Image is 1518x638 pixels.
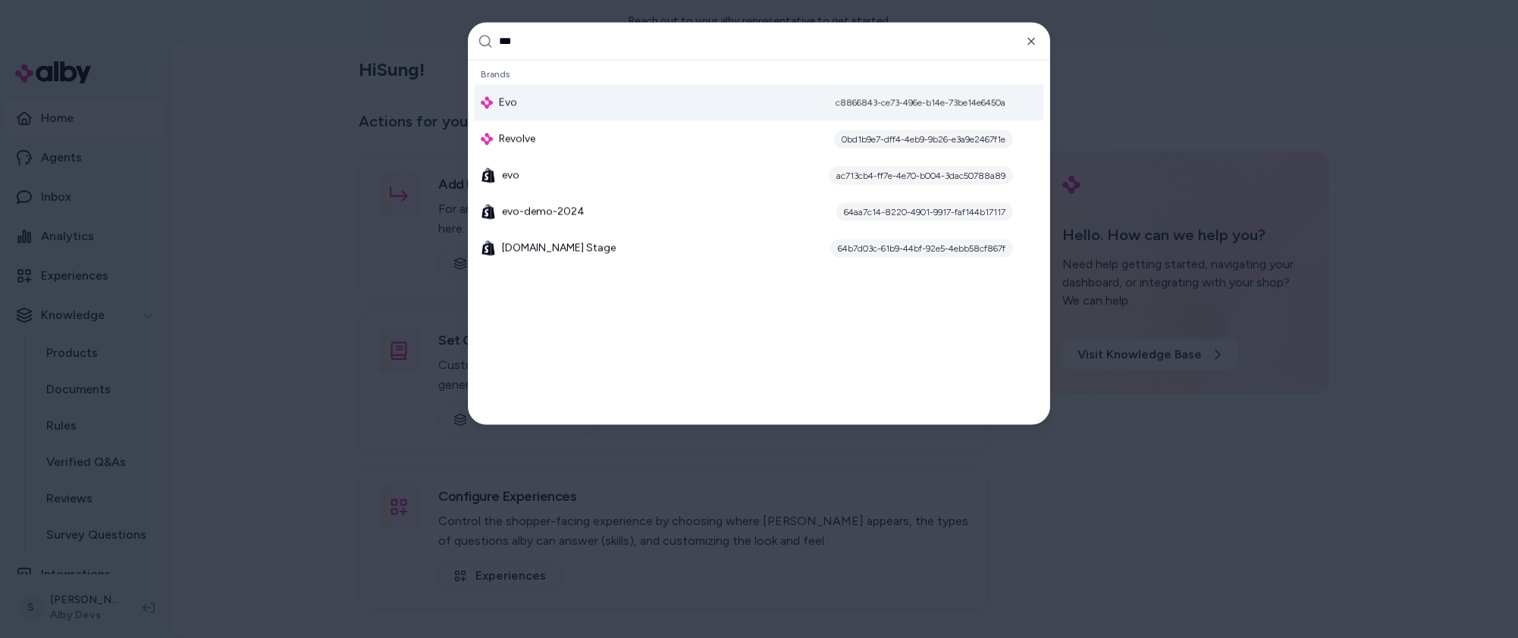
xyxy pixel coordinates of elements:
[502,167,519,183] span: evo
[830,239,1013,257] div: 64b7d03c-61b9-44bf-92e5-4ebb58cf867f
[481,96,493,108] img: alby Logo
[502,204,585,219] span: evo-demo-2024
[829,166,1013,184] div: ac713cb4-ff7e-4e70-b004-3dac50788a89
[499,95,517,110] span: Evo
[475,63,1043,84] div: Brands
[469,60,1049,424] div: Suggestions
[828,93,1013,111] div: c8866843-ce73-496e-b14e-73be14e6450a
[834,130,1013,148] div: 0bd1b9e7-dff4-4eb9-9b26-e3a9e2467f1e
[481,133,493,145] img: alby Logo
[502,240,616,255] span: [DOMAIN_NAME] Stage
[499,131,535,146] span: Revolve
[836,202,1013,220] div: 64aa7c14-8220-4901-9917-faf144b17117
